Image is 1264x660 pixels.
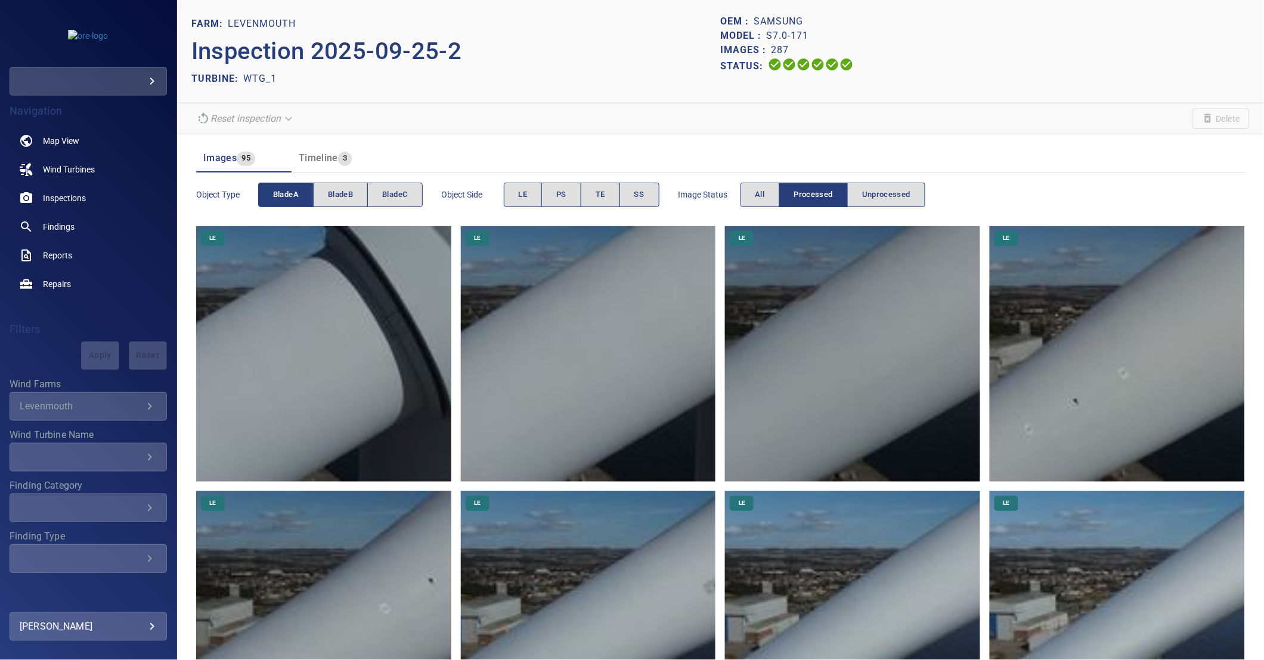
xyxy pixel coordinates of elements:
[10,323,167,335] h4: Filters
[10,270,167,298] a: repairs noActive
[203,152,237,164] span: Images
[191,108,300,129] div: Reset inspection
[634,188,645,202] span: SS
[720,29,766,43] p: Model :
[37,592,157,611] button: Show Advanced Filters
[771,43,789,57] p: 287
[10,392,167,421] div: Wind Farms
[243,72,277,86] p: WTG_1
[10,494,167,522] div: Finding Category
[328,188,353,202] span: bladeB
[10,155,167,184] a: windturbines noActive
[741,183,780,207] button: All
[10,430,167,440] label: Wind Turbine Name
[20,617,157,636] div: [PERSON_NAME]
[741,183,926,207] div: imageStatus
[754,14,803,29] p: Samsung
[581,183,620,207] button: TE
[811,57,825,72] svg: ML Processing 100%
[273,188,299,202] span: bladeA
[191,17,228,31] p: FARM:
[442,189,504,201] span: Object Side
[504,183,659,207] div: objectSide
[228,17,296,31] p: Levenmouth
[43,164,95,175] span: Wind Turbines
[10,241,167,270] a: reports noActive
[191,108,300,129] div: Unable to reset the inspection due to its current status
[191,72,243,86] p: TURBINE:
[43,278,71,290] span: Repairs
[467,499,488,507] span: LE
[504,183,543,207] button: LE
[862,188,910,202] span: Unprocessed
[732,234,752,242] span: LE
[43,192,86,204] span: Inspections
[1192,109,1250,129] span: Unable to delete the inspection due to your user permissions
[313,183,368,207] button: bladeB
[596,188,605,202] span: TE
[258,183,314,207] button: bladeA
[797,57,811,72] svg: Selecting 100%
[367,183,422,207] button: bladeC
[10,127,167,155] a: map noActive
[779,183,848,207] button: Processed
[258,183,423,207] div: objectType
[68,30,108,42] img: ore-logo
[556,188,566,202] span: PS
[43,221,75,233] span: Findings
[196,189,258,201] span: Object type
[338,152,352,165] span: 3
[720,43,771,57] p: Images :
[43,135,79,147] span: Map View
[10,443,167,471] div: Wind Turbine Name
[299,152,338,164] span: Timeline
[10,184,167,212] a: inspections noActive
[20,400,142,412] div: Levenmouth
[996,234,1017,242] span: LE
[541,183,581,207] button: PS
[768,57,782,72] svg: Uploading 100%
[43,249,72,261] span: Reports
[202,234,223,242] span: LE
[10,67,167,95] div: ore
[766,29,808,43] p: S7.0-171
[382,188,407,202] span: bladeC
[619,183,659,207] button: SS
[10,481,167,491] label: Finding Category
[732,499,752,507] span: LE
[825,57,839,72] svg: Matching 100%
[847,183,925,207] button: Unprocessed
[679,189,741,201] span: Image Status
[237,152,255,165] span: 95
[519,188,528,202] span: LE
[10,105,167,117] h4: Navigation
[10,380,167,389] label: Wind Farms
[755,188,765,202] span: All
[202,499,223,507] span: LE
[10,544,167,573] div: Finding Type
[720,57,768,75] p: Status:
[782,57,797,72] svg: Data Formatted 100%
[839,57,854,72] svg: Classification 100%
[996,499,1017,507] span: LE
[794,188,833,202] span: Processed
[467,234,488,242] span: LE
[191,33,721,69] p: Inspection 2025-09-25-2
[210,113,281,124] em: Reset inspection
[10,212,167,241] a: findings noActive
[720,14,754,29] p: OEM :
[10,532,167,541] label: Finding Type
